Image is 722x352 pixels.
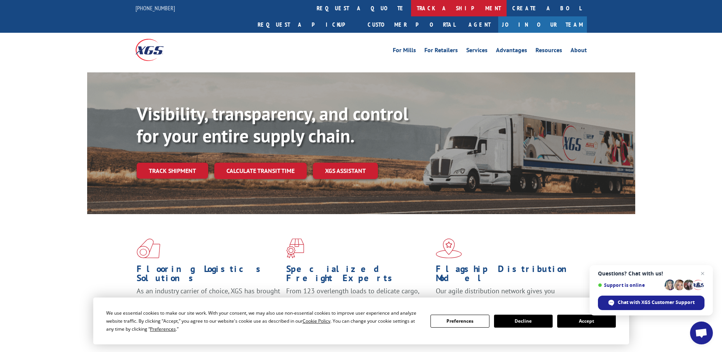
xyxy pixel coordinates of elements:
div: We use essential cookies to make our site work. With your consent, we may also use non-essential ... [106,309,421,333]
h1: Flooring Logistics Solutions [137,264,281,286]
h1: Specialized Freight Experts [286,264,430,286]
div: Open chat [690,322,713,344]
a: [PHONE_NUMBER] [135,4,175,12]
a: Customer Portal [362,16,461,33]
button: Accept [557,315,616,328]
span: Questions? Chat with us! [598,270,704,277]
span: Preferences [150,326,176,332]
a: Services [466,47,488,56]
img: xgs-icon-flagship-distribution-model-red [436,238,462,258]
a: Calculate transit time [214,163,307,179]
button: Preferences [430,315,489,328]
a: For Retailers [424,47,458,56]
a: Resources [536,47,562,56]
div: Chat with XGS Customer Support [598,296,704,310]
span: As an industry carrier of choice, XGS has brought innovation and dedication to flooring logistics... [137,286,280,314]
span: Cookie Policy [303,318,330,324]
img: xgs-icon-focused-on-flooring-red [286,238,304,258]
img: xgs-icon-total-supply-chain-intelligence-red [137,238,160,258]
a: Join Our Team [498,16,587,33]
span: Chat with XGS Customer Support [618,299,695,306]
a: Track shipment [137,163,208,179]
a: Agent [461,16,498,33]
h1: Flagship Distribution Model [436,264,580,286]
a: Request a pickup [252,16,362,33]
a: Advantages [496,47,527,56]
span: Our agile distribution network gives you nationwide inventory management on demand. [436,286,576,304]
b: Visibility, transparency, and control for your entire supply chain. [137,102,408,147]
p: From 123 overlength loads to delicate cargo, our experienced staff knows the best way to move you... [286,286,430,320]
a: About [571,47,587,56]
button: Decline [494,315,553,328]
a: XGS ASSISTANT [313,163,378,179]
span: Close chat [698,269,707,278]
a: For Mills [393,47,416,56]
span: Support is online [598,282,662,288]
div: Cookie Consent Prompt [93,298,629,344]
